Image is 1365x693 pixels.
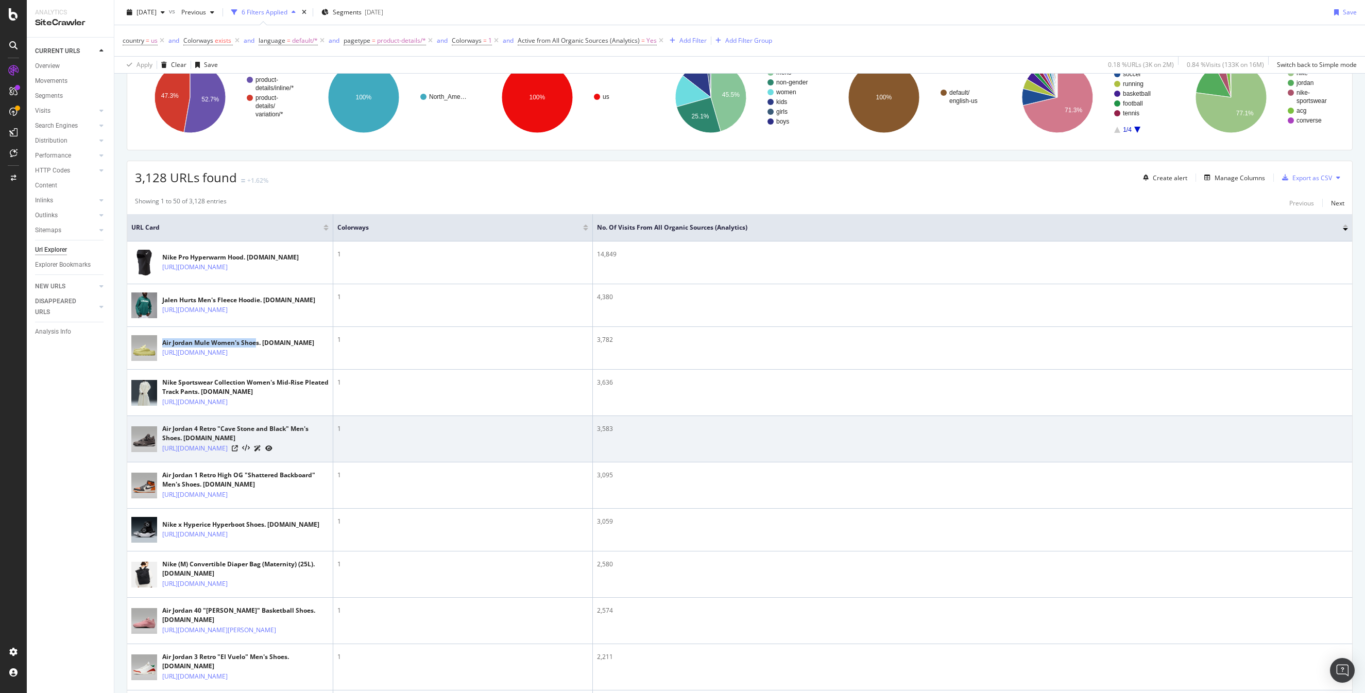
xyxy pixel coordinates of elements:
div: Jalen Hurts Men's Fleece Hoodie. [DOMAIN_NAME] [162,296,315,305]
div: Create alert [1153,174,1187,182]
button: Export as CSV [1278,169,1332,186]
text: details/ [255,102,276,110]
span: Previous [177,8,206,16]
a: [URL][DOMAIN_NAME] [162,529,228,540]
div: 3,059 [597,517,1348,526]
a: CURRENT URLS [35,46,96,57]
img: main image [131,605,157,637]
a: Sitemaps [35,225,96,236]
div: Segments [35,91,63,101]
button: Add Filter Group [711,34,772,47]
button: Clear [157,57,186,73]
div: times [300,7,309,18]
text: product- [255,94,278,101]
text: women [776,89,796,96]
span: Colorways [452,36,482,45]
a: [URL][DOMAIN_NAME] [162,348,228,358]
div: Save [1343,8,1357,16]
text: basketball [1123,90,1151,97]
button: Segments[DATE] [317,4,387,21]
span: us [151,33,158,48]
div: Nike Sportswear Collection Women's Mid-Rise Pleated Track Pants. [DOMAIN_NAME] [162,378,329,396]
text: sportswear [1296,97,1327,105]
div: Nike Pro Hyperwarm Hood. [DOMAIN_NAME] [162,253,299,262]
a: AI Url Details [254,443,261,454]
div: 2,580 [597,560,1348,569]
text: running [1123,80,1144,88]
div: Air Jordan 3 Retro "El Vuelo" Men's Shoes. [DOMAIN_NAME] [162,652,329,671]
span: 1 [488,33,492,48]
button: Next [1331,197,1344,209]
text: kids [776,98,787,106]
text: North_Ame… [429,93,467,100]
div: and [503,36,514,45]
span: = [641,36,645,45]
a: Distribution [35,135,96,146]
text: 77.1% [1236,110,1254,117]
text: girls [776,108,788,115]
div: 1 [337,378,588,387]
text: converse [1296,117,1322,124]
a: Search Engines [35,120,96,131]
button: and [244,36,254,45]
div: Analysis Info [35,326,71,337]
span: country [123,36,144,45]
div: 2,574 [597,606,1348,615]
text: 45.5% [722,91,739,98]
div: 3,583 [597,424,1348,434]
div: A chart. [309,53,477,142]
div: Air Jordan Mule Women's Shoes. [DOMAIN_NAME] [162,338,314,348]
a: [URL][DOMAIN_NAME][PERSON_NAME] [162,625,276,635]
div: 1 [337,250,588,259]
div: 6 Filters Applied [242,8,287,16]
img: main image [131,289,157,322]
span: Colorways [183,36,213,45]
text: us [603,93,609,100]
text: 100% [355,94,371,101]
a: NEW URLS [35,281,96,292]
div: Visits [35,106,50,116]
a: Inlinks [35,195,96,206]
svg: A chart. [1002,53,1171,142]
text: soccer [1123,71,1141,78]
img: main image [131,470,157,502]
div: 1 [337,606,588,615]
span: Colorways [337,223,568,232]
text: nike [1296,70,1308,77]
div: A chart. [829,53,997,142]
div: Add Filter Group [725,36,772,45]
a: Overview [35,61,107,72]
div: 0.18 % URLs ( 3K on 2M ) [1108,60,1174,69]
svg: A chart. [656,53,824,142]
a: DISAPPEARED URLS [35,296,96,318]
div: Manage Columns [1215,174,1265,182]
text: details/inline/* [255,84,294,92]
div: 2,211 [597,652,1348,662]
div: NEW URLS [35,281,65,292]
div: Movements [35,76,67,86]
div: Air Jordan 4 Retro "Cave Stone and Black" Men's Shoes. [DOMAIN_NAME] [162,424,329,443]
div: Apply [136,60,152,69]
button: and [168,36,179,45]
div: 1 [337,560,588,569]
text: 1/4 [1123,126,1132,133]
div: Showing 1 to 50 of 3,128 entries [135,197,227,209]
button: Save [1330,4,1357,21]
img: main image [131,377,157,409]
button: 6 Filters Applied [227,4,300,21]
button: Previous [177,4,218,21]
a: Outlinks [35,210,96,221]
a: [URL][DOMAIN_NAME] [162,262,228,272]
a: Content [35,180,107,191]
div: Search Engines [35,120,78,131]
div: [DATE] [365,8,383,16]
div: and [437,36,448,45]
img: main image [131,514,157,546]
img: main image [131,423,157,456]
text: default/ [949,89,970,96]
button: Switch back to Simple mode [1273,57,1357,73]
button: Save [191,57,218,73]
a: [URL][DOMAIN_NAME] [162,671,228,682]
